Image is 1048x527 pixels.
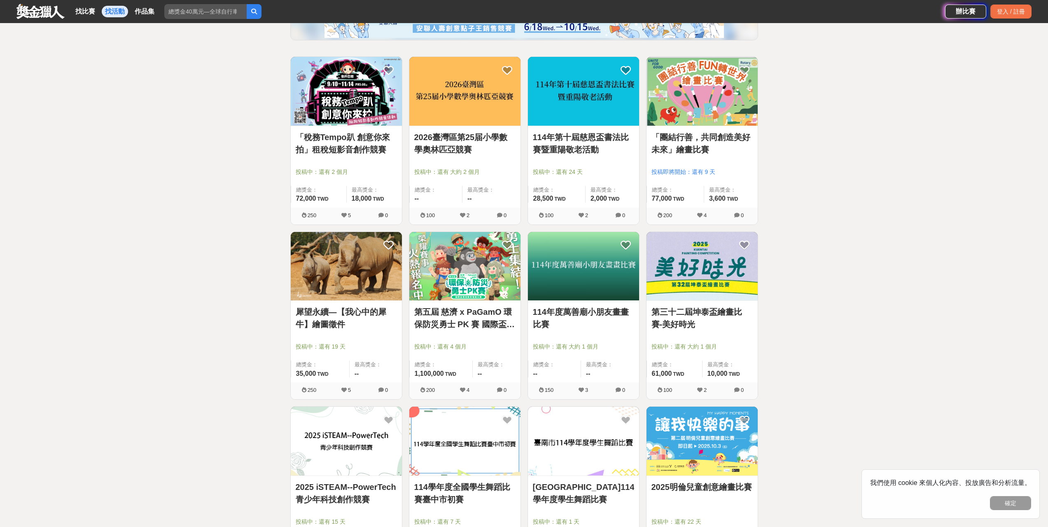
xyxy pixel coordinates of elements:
[586,370,591,377] span: --
[533,481,634,506] a: [GEOGRAPHIC_DATA]114學年度學生舞蹈比賽
[478,361,516,369] span: 最高獎金：
[414,168,516,176] span: 投稿中：還有 大約 2 個月
[608,196,619,202] span: TWD
[651,168,753,176] span: 投稿即將開始：還有 9 天
[414,342,516,351] span: 投稿中：還有 4 個月
[415,195,419,202] span: --
[945,5,986,19] a: 辦比賽
[296,370,316,377] span: 35,000
[622,387,625,393] span: 0
[704,212,707,218] span: 4
[651,481,753,493] a: 2025明倫兒童創意繪畫比賽
[296,186,341,194] span: 總獎金：
[296,342,397,351] span: 投稿中：還有 19 天
[348,212,351,218] span: 5
[445,371,456,377] span: TWD
[528,57,639,126] img: Cover Image
[308,212,317,218] span: 250
[528,407,639,475] img: Cover Image
[533,518,634,526] span: 投稿中：還有 1 天
[651,131,753,156] a: 「團結行善，共同創造美好未來」繪畫比賽
[373,196,384,202] span: TWD
[415,370,444,377] span: 1,100,000
[704,387,707,393] span: 2
[296,518,397,526] span: 投稿中：還有 15 天
[415,361,467,369] span: 總獎金：
[728,371,740,377] span: TWD
[308,387,317,393] span: 250
[528,407,639,476] a: Cover Image
[291,407,402,476] a: Cover Image
[296,131,397,156] a: 「稅務Tempo趴 創意你來拍」租稅短影音創作競賽
[291,232,402,301] img: Cover Image
[990,5,1032,19] div: 登入 / 註冊
[414,306,516,330] a: 第五屆 慈濟 x PaGamO 環保防災勇士 PK 賽 國際盃環境教育電競大賽
[651,306,753,330] a: 第三十二屆坤泰盃繪畫比賽-美好時光
[652,370,672,377] span: 61,000
[352,195,372,202] span: 18,000
[533,168,634,176] span: 投稿中：還有 24 天
[591,195,607,202] span: 2,000
[870,479,1031,486] span: 我們使用 cookie 來個人化內容、投放廣告和分析流量。
[296,195,316,202] span: 72,000
[409,407,520,475] img: Cover Image
[385,212,388,218] span: 0
[647,232,758,301] img: Cover Image
[709,186,753,194] span: 最高獎金：
[591,186,634,194] span: 最高獎金：
[385,387,388,393] span: 0
[652,186,699,194] span: 總獎金：
[727,196,738,202] span: TWD
[673,371,684,377] span: TWD
[291,57,402,126] img: Cover Image
[317,196,328,202] span: TWD
[709,195,726,202] span: 3,600
[72,6,98,17] a: 找比賽
[533,131,634,156] a: 114年第十屆慈恩盃書法比賽暨重陽敬老活動
[533,342,634,351] span: 投稿中：還有 大約 1 個月
[554,196,565,202] span: TWD
[585,387,588,393] span: 3
[352,186,397,194] span: 最高獎金：
[545,212,554,218] span: 100
[409,232,520,301] img: Cover Image
[296,168,397,176] span: 投稿中：還有 2 個月
[673,196,684,202] span: TWD
[296,481,397,506] a: 2025 iSTEAM--PowerTech青少年科技創作競賽
[586,361,634,369] span: 最高獎金：
[467,387,469,393] span: 4
[467,212,469,218] span: 2
[467,195,472,202] span: --
[426,212,435,218] span: 100
[652,361,697,369] span: 總獎金：
[533,195,553,202] span: 28,500
[741,212,744,218] span: 0
[647,57,758,126] img: Cover Image
[409,407,520,476] a: Cover Image
[707,361,753,369] span: 最高獎金：
[355,361,397,369] span: 最高獎金：
[663,387,672,393] span: 100
[741,387,744,393] span: 0
[415,186,457,194] span: 總獎金：
[545,387,554,393] span: 150
[533,306,634,330] a: 114年度萬善廟小朋友畫畫比賽
[528,232,639,301] a: Cover Image
[622,212,625,218] span: 0
[663,212,672,218] span: 200
[478,370,482,377] span: --
[533,370,538,377] span: --
[296,361,344,369] span: 總獎金：
[504,212,506,218] span: 0
[409,57,520,126] a: Cover Image
[317,371,328,377] span: TWD
[707,370,728,377] span: 10,000
[102,6,128,17] a: 找活動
